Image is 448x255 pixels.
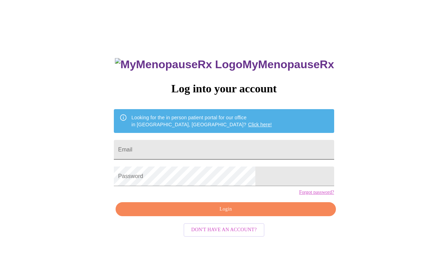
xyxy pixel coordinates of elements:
h3: MyMenopauseRx [115,58,334,71]
a: Forgot password? [299,190,334,195]
span: Don't have an account? [191,226,257,234]
h3: Log into your account [114,82,334,95]
a: Click here! [248,122,272,127]
button: Login [116,202,336,217]
a: Don't have an account? [182,226,266,232]
button: Don't have an account? [184,223,264,237]
span: Login [124,205,328,214]
div: Looking for the in person patient portal for our office in [GEOGRAPHIC_DATA], [GEOGRAPHIC_DATA]? [131,111,272,131]
img: MyMenopauseRx Logo [115,58,242,71]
